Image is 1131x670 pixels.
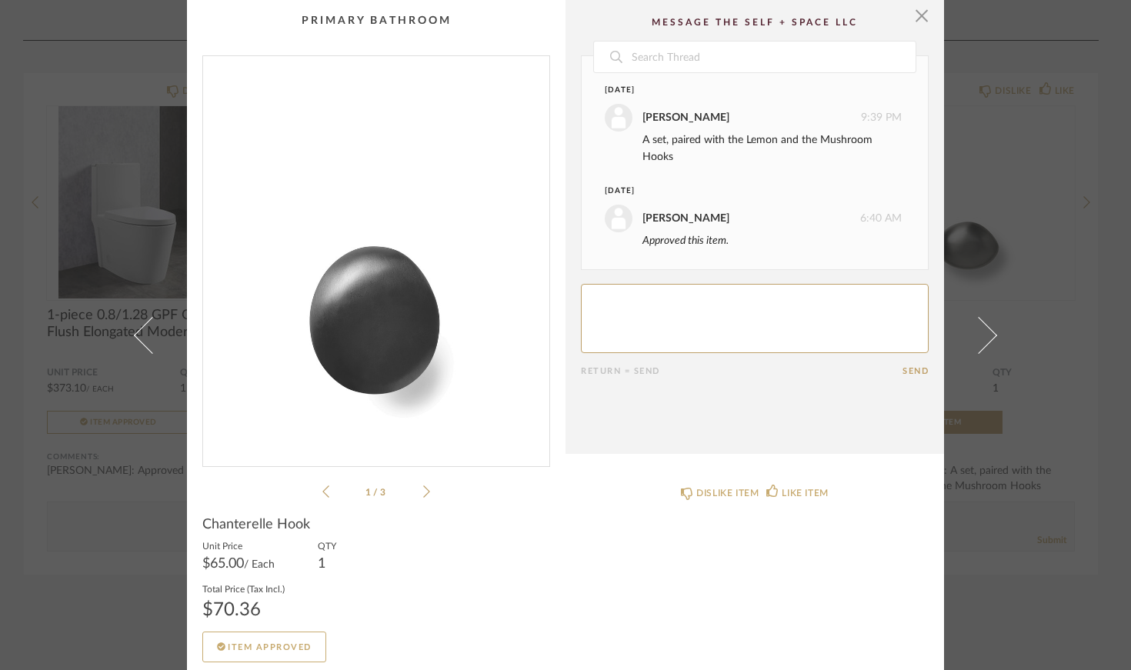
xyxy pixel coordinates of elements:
[380,488,388,497] span: 3
[202,539,275,552] label: Unit Price
[318,539,336,552] label: QTY
[642,210,729,227] div: [PERSON_NAME]
[630,42,916,72] input: Search Thread
[202,516,310,533] span: Chanterelle Hook
[365,488,373,497] span: 1
[642,109,729,126] div: [PERSON_NAME]
[642,232,902,249] div: Approved this item.
[244,559,275,570] span: / Each
[782,485,828,501] div: LIKE ITEM
[202,582,285,595] label: Total Price (Tax Incl.)
[605,85,873,96] div: [DATE]
[605,104,902,132] div: 9:39 PM
[203,56,549,454] div: 0
[203,56,549,454] img: 8741ca90-1adc-4d61-bc85-0f431ac8887a_1000x1000.jpg
[696,485,759,501] div: DISLIKE ITEM
[605,185,873,197] div: [DATE]
[605,205,902,232] div: 6:40 AM
[642,132,902,165] div: A set, paired with the Lemon and the Mushroom Hooks
[202,557,244,571] span: $65.00
[228,643,312,652] span: Item Approved
[202,601,285,619] div: $70.36
[581,366,902,376] div: Return = Send
[202,632,326,662] button: Item Approved
[318,558,336,570] div: 1
[902,366,929,376] button: Send
[373,488,380,497] span: /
